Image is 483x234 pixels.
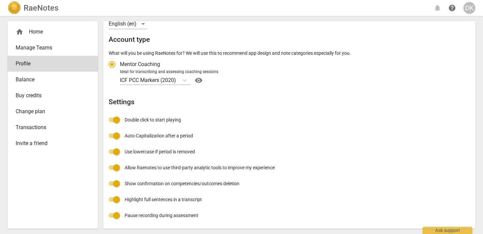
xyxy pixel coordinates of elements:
a: Change plan [8,104,98,119]
span: Invite a friend [16,139,85,147]
span: Pause recording during assessment [125,212,198,219]
span: Profile [16,60,85,68]
a: Profile [8,56,98,72]
h2: Account type [109,36,470,44]
div: Home [16,28,85,36]
span: help [448,4,456,12]
div: Home [8,24,98,40]
span: home [16,28,24,36]
span: Auto-Capitalization after a period [125,132,193,139]
a: Transactions [8,119,98,135]
p: ICF PCC Markers (2020) [120,76,176,84]
span: Change plan [16,108,85,116]
h2: Settings [109,98,470,106]
a: Invite a friend [8,135,98,151]
a: Balance [8,72,98,88]
span: Balance [16,76,85,84]
div: Ask support [423,227,472,234]
span: Double click to start playing [125,117,181,123]
button: Help [193,75,204,86]
a: Buy credits [8,88,98,104]
span: Use lowercase if period is removed [125,148,195,155]
button: DK [463,2,475,14]
input: Ideal for transcribing and assessing coaching sessionsICF PCC Markers (2020)Help [177,77,178,83]
a: Help [446,2,458,14]
a: Help [191,75,204,86]
span: Buy credits [16,92,85,100]
div: Account type [109,56,470,86]
span: Mentor Coaching [120,60,160,68]
span: Highlight full sentences in a transcript [125,196,202,203]
img: Logo [8,1,21,15]
span: Allow Raenotes to use third-party analytic tools to improve my experience [125,164,275,171]
span: Show confirmation on competencies/outcomes deletion [125,180,240,187]
span: visibility [193,76,204,84]
a: LogoRaeNotes [8,1,58,15]
span: Transactions [16,123,85,131]
h2: RaeNotes [24,3,58,13]
span: Manage Teams [16,44,85,52]
div: Ideal for transcribing and assessing coaching sessions [120,69,468,75]
p: What will you be using RaeNotes for? We will use this to recommend app design and note categories... [109,50,470,57]
div: English (en) [109,19,147,29]
a: Manage Teams [8,40,98,56]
